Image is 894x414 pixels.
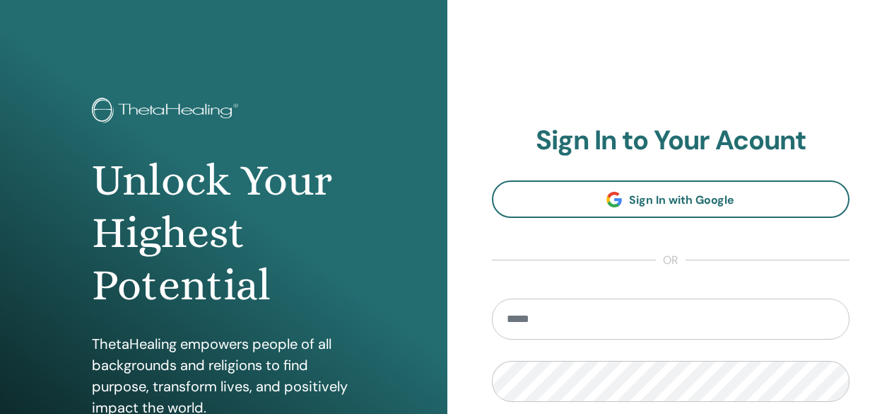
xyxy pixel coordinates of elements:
[492,180,850,218] a: Sign In with Google
[492,125,850,157] h2: Sign In to Your Acount
[92,154,355,312] h1: Unlock Your Highest Potential
[656,252,686,269] span: or
[629,192,734,207] span: Sign In with Google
